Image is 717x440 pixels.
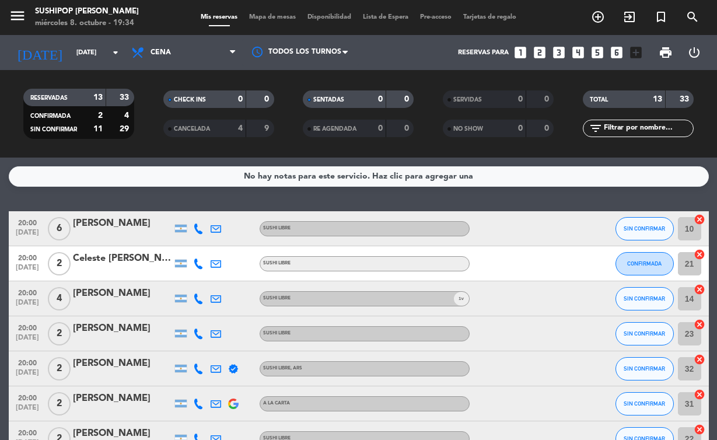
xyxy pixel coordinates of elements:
[13,250,42,264] span: 20:00
[13,299,42,312] span: [DATE]
[544,124,551,132] strong: 0
[624,400,665,407] span: SIN CONFIRMAR
[124,111,131,120] strong: 4
[13,264,42,277] span: [DATE]
[48,252,71,275] span: 2
[653,95,662,103] strong: 13
[263,261,291,266] span: SUSHI LIBRE
[518,95,523,103] strong: 0
[687,46,701,60] i: power_settings_new
[627,260,662,267] span: CONFIRMADA
[615,217,674,240] button: SIN CONFIRMAR
[532,45,547,60] i: looks_two
[48,287,71,310] span: 4
[243,14,302,20] span: Mapa de mesas
[93,125,103,133] strong: 11
[694,424,705,435] i: cancel
[263,296,291,301] span: SUSHI LIBRE
[590,97,608,103] span: TOTAL
[174,97,206,103] span: CHECK INS
[313,97,344,103] span: SENTADAS
[694,354,705,365] i: cancel
[680,35,708,70] div: LOG OUT
[378,95,383,103] strong: 0
[13,390,42,404] span: 20:00
[174,126,210,132] span: CANCELADA
[453,126,483,132] span: NO SHOW
[120,93,131,102] strong: 33
[589,121,603,135] i: filter_list
[614,7,645,27] span: WALK IN
[302,14,357,20] span: Disponibilidad
[263,226,291,231] span: SUSHI LIBRE
[694,389,705,400] i: cancel
[98,111,103,120] strong: 2
[624,295,665,302] span: SIN CONFIRMAR
[544,95,551,103] strong: 0
[264,95,271,103] strong: 0
[238,124,243,132] strong: 4
[73,391,172,406] div: [PERSON_NAME]
[615,252,674,275] button: CONFIRMADA
[9,40,71,65] i: [DATE]
[677,7,708,27] span: BUSCAR
[48,217,71,240] span: 6
[378,124,383,132] strong: 0
[357,14,414,20] span: Lista de Espera
[582,7,614,27] span: RESERVAR MESA
[518,124,523,132] strong: 0
[659,46,673,60] span: print
[13,285,42,299] span: 20:00
[457,14,522,20] span: Tarjetas de regalo
[13,320,42,334] span: 20:00
[35,6,139,18] div: Sushipop [PERSON_NAME]
[93,93,103,102] strong: 13
[263,401,290,406] span: A LA CARTA
[228,399,239,409] img: google-logo.png
[513,45,528,60] i: looks_one
[73,286,172,301] div: [PERSON_NAME]
[13,369,42,382] span: [DATE]
[624,365,665,372] span: SIN CONFIRMAR
[615,392,674,415] button: SIN CONFIRMAR
[48,392,71,415] span: 2
[615,287,674,310] button: SIN CONFIRMAR
[685,10,699,24] i: search
[694,284,705,295] i: cancel
[30,113,71,119] span: CONFIRMADA
[458,49,509,57] span: Reservas para
[120,125,131,133] strong: 29
[73,356,172,371] div: [PERSON_NAME]
[30,95,68,101] span: RESERVADAS
[13,334,42,347] span: [DATE]
[624,330,665,337] span: SIN CONFIRMAR
[291,366,302,371] span: , ARS
[151,48,171,57] span: Cena
[244,170,473,183] div: No hay notas para este servicio. Haz clic para agregar una
[624,225,665,232] span: SIN CONFIRMAR
[13,215,42,229] span: 20:00
[694,319,705,330] i: cancel
[73,251,172,266] div: Celeste [PERSON_NAME]
[13,425,42,439] span: 20:00
[228,364,239,374] i: verified
[30,127,77,132] span: SIN CONFIRMAR
[694,214,705,225] i: cancel
[590,45,605,60] i: looks_5
[615,357,674,380] button: SIN CONFIRMAR
[238,95,243,103] strong: 0
[48,322,71,345] span: 2
[571,45,586,60] i: looks_4
[13,404,42,417] span: [DATE]
[454,292,469,306] span: v
[73,321,172,336] div: [PERSON_NAME]
[404,95,411,103] strong: 0
[73,216,172,231] div: [PERSON_NAME]
[628,45,643,60] i: add_box
[459,295,461,302] span: 1
[654,10,668,24] i: turned_in_not
[453,97,482,103] span: SERVIDAS
[13,229,42,242] span: [DATE]
[48,357,71,380] span: 2
[9,7,26,29] button: menu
